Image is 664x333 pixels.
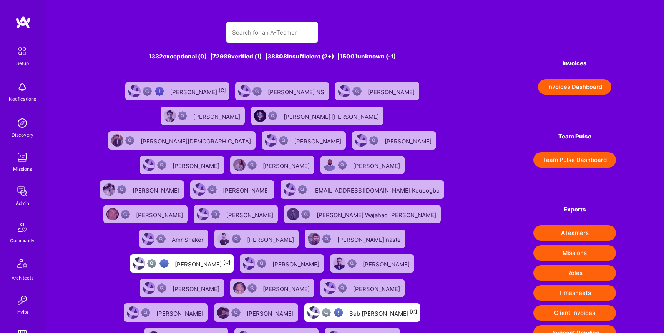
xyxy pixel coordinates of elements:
[223,185,271,195] div: [PERSON_NAME]
[143,87,152,96] img: Not fully vetted
[533,245,616,261] button: Missions
[284,183,296,196] img: User Avatar
[237,251,327,276] a: User AvatarNot Scrubbed[PERSON_NAME]
[355,134,367,147] img: User Avatar
[17,308,28,316] div: Invite
[233,282,246,294] img: User Avatar
[133,185,181,195] div: [PERSON_NAME]
[141,308,150,317] img: Not Scrubbed
[136,226,211,251] a: User AvatarNot ScrubbedAmr Shaker
[302,226,408,251] a: User AvatarNot Scrubbed[PERSON_NAME] naste
[538,79,611,95] button: Invoices Dashboard
[294,135,343,145] div: [PERSON_NAME]
[317,209,438,219] div: [PERSON_NAME] Wajahad [PERSON_NAME]
[13,255,32,274] img: Architects
[349,308,417,318] div: Seb [PERSON_NAME]
[247,308,295,318] div: [PERSON_NAME]
[121,210,130,219] img: Not Scrubbed
[14,43,30,59] img: setup
[217,233,230,245] img: User Avatar
[248,103,387,128] a: User AvatarNot Scrubbed[PERSON_NAME] [PERSON_NAME]
[226,209,275,219] div: [PERSON_NAME]
[333,257,345,270] img: User Avatar
[268,86,326,96] div: [PERSON_NAME] NS
[191,202,281,226] a: User AvatarNot Scrubbed[PERSON_NAME]
[369,136,378,145] img: Not Scrubbed
[243,257,255,270] img: User Avatar
[13,218,32,236] img: Community
[385,135,433,145] div: [PERSON_NAME]
[187,177,277,202] a: User AvatarNot Scrubbed[PERSON_NAME]
[533,60,616,67] h4: Invoices
[217,306,229,319] img: User Avatar
[223,260,231,265] sup: [C]
[338,85,350,97] img: User Avatar
[301,300,423,325] a: User AvatarNot fully vettedHigh Potential UserSeb [PERSON_NAME][C]
[142,233,154,245] img: User Avatar
[277,177,447,202] a: User AvatarNot Scrubbed[EMAIL_ADDRESS][DOMAIN_NAME] Koudogbo
[308,233,320,245] img: User Avatar
[287,208,299,220] img: User Avatar
[368,86,416,96] div: [PERSON_NAME]
[281,202,444,226] a: User AvatarNot Scrubbed[PERSON_NAME] Wajahad [PERSON_NAME]
[136,209,184,219] div: [PERSON_NAME]
[252,87,262,96] img: Not Scrubbed
[117,185,126,194] img: Not Scrubbed
[338,160,347,170] img: Not Scrubbed
[284,111,380,121] div: [PERSON_NAME] [PERSON_NAME]
[15,150,30,165] img: teamwork
[533,152,616,168] button: Team Pulse Dashboard
[12,274,33,282] div: Architects
[272,258,321,268] div: [PERSON_NAME]
[324,159,336,171] img: User Avatar
[313,185,441,195] div: [EMAIL_ADDRESS][DOMAIN_NAME] Koudogbo
[178,111,187,120] img: Not Scrubbed
[211,210,220,219] img: Not Scrubbed
[100,202,191,226] a: User AvatarNot Scrubbed[PERSON_NAME]
[298,185,307,194] img: Not Scrubbed
[13,165,32,173] div: Missions
[363,258,411,268] div: [PERSON_NAME]
[12,131,33,139] div: Discovery
[10,236,35,245] div: Community
[327,251,417,276] a: User AvatarNot Scrubbed[PERSON_NAME]
[175,258,231,268] div: [PERSON_NAME]
[15,115,30,131] img: discovery
[173,160,221,170] div: [PERSON_NAME]
[227,276,317,300] a: User AvatarNot Scrubbed[PERSON_NAME]
[97,177,187,202] a: User AvatarNot Scrubbed[PERSON_NAME]
[211,300,301,325] a: User AvatarNot Scrubbed[PERSON_NAME]
[164,110,176,122] img: User Avatar
[254,110,266,122] img: User Avatar
[158,103,248,128] a: User AvatarNot Scrubbed[PERSON_NAME]
[322,308,331,317] img: Not fully vetted
[193,111,242,121] div: [PERSON_NAME]
[156,308,205,318] div: [PERSON_NAME]
[16,199,29,207] div: Admin
[533,79,616,95] a: Invoices Dashboard
[143,282,155,294] img: User Avatar
[533,265,616,281] button: Roles
[338,283,347,293] img: Not Scrubbed
[141,135,252,145] div: [PERSON_NAME][DEMOGRAPHIC_DATA]
[111,134,123,147] img: User Avatar
[159,259,169,268] img: High Potential User
[15,15,31,29] img: logo
[143,159,155,171] img: User Avatar
[307,306,320,319] img: User Avatar
[353,160,402,170] div: [PERSON_NAME]
[232,23,312,42] input: Search for an A-Teamer
[137,276,227,300] a: User AvatarNot Scrubbed[PERSON_NAME]
[317,276,408,300] a: User AvatarNot Scrubbed[PERSON_NAME]
[103,183,115,196] img: User Avatar
[347,259,357,268] img: Not Scrubbed
[105,128,259,153] a: User AvatarNot Scrubbed[PERSON_NAME][DEMOGRAPHIC_DATA]
[349,128,439,153] a: User AvatarNot Scrubbed[PERSON_NAME]
[95,52,450,60] div: 1332 exceptional (0) | 72989 verified (1) | 38808 insufficient (2+) | 15001 unknown (-1)
[219,87,226,93] sup: [C]
[324,282,336,294] img: User Avatar
[317,153,408,177] a: User AvatarNot Scrubbed[PERSON_NAME]
[127,306,139,319] img: User Avatar
[193,183,206,196] img: User Avatar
